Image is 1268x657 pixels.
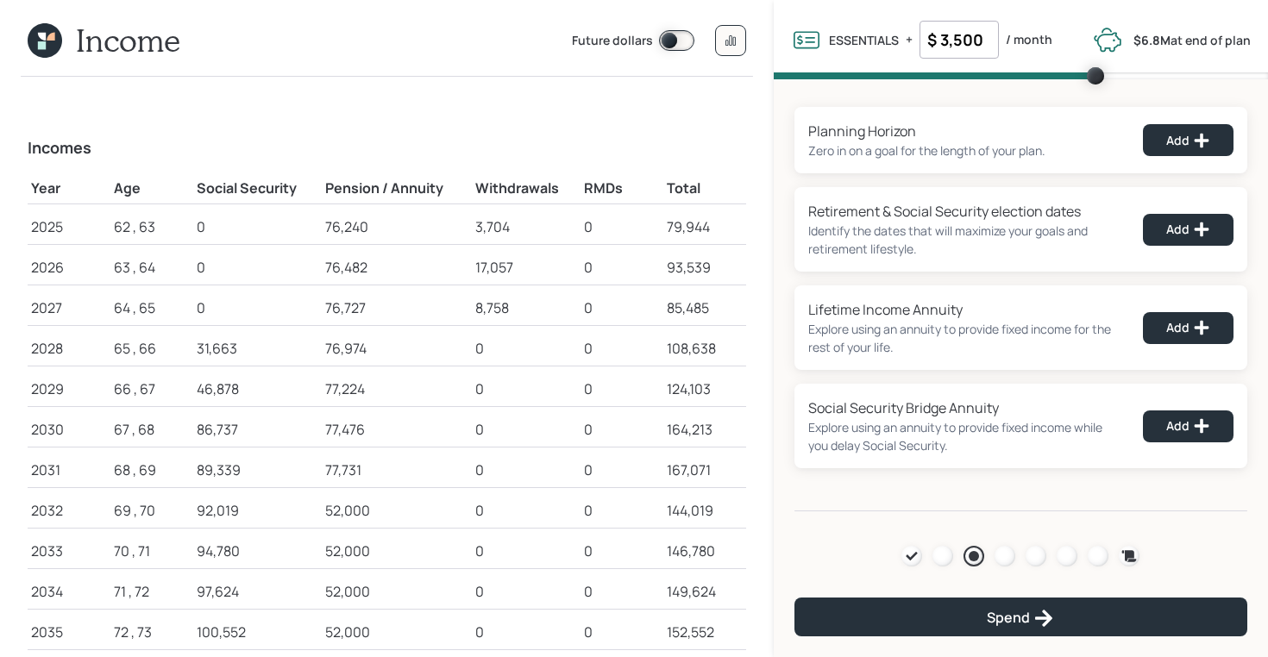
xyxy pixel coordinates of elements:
[667,460,743,480] div: 167,071
[197,541,318,561] div: 94,780
[1166,132,1210,149] div: Add
[572,32,653,51] label: Future dollars
[31,216,107,237] div: 2025
[114,216,190,237] div: 62 , 63
[475,338,577,359] div: 0
[475,257,577,278] div: 17,057
[475,581,577,602] div: 0
[325,297,468,318] div: 76,727
[197,379,318,399] div: 46,878
[794,598,1247,636] button: Spend
[114,379,190,399] div: 66 , 67
[584,379,660,399] div: 0
[475,419,577,440] div: 0
[325,419,468,440] div: 77,476
[1143,124,1233,156] button: Add
[584,500,660,521] div: 0
[31,180,107,197] h5: Year
[197,419,318,440] div: 86,737
[808,201,1122,222] div: Retirement & Social Security election dates
[31,460,107,480] div: 2031
[114,297,190,318] div: 64 , 65
[584,581,660,602] div: 0
[808,121,1045,141] div: Planning Horizon
[475,460,577,480] div: 0
[667,257,743,278] div: 93,539
[31,379,107,399] div: 2029
[114,338,190,359] div: 65 , 66
[667,500,743,521] div: 144,019
[667,338,743,359] div: 108,638
[1133,32,1251,48] label: at end of plan
[31,581,107,602] div: 2034
[584,460,660,480] div: 0
[475,180,577,197] h5: Withdrawals
[325,541,468,561] div: 52,000
[114,460,190,480] div: 68 , 69
[829,32,899,48] label: ESSENTIALS
[325,581,468,602] div: 52,000
[475,297,577,318] div: 8,758
[325,338,468,359] div: 76,974
[325,460,468,480] div: 77,731
[31,338,107,359] div: 2028
[1143,410,1233,442] button: Add
[808,299,1122,320] div: Lifetime Income Annuity
[325,180,468,197] h5: Pension / Annuity
[906,31,913,48] label: +
[808,320,1122,356] div: Explore using an annuity to provide fixed income for the rest of your life.
[475,541,577,561] div: 0
[987,608,1054,629] div: Spend
[667,581,743,602] div: 149,624
[325,500,468,521] div: 52,000
[325,257,468,278] div: 76,482
[325,622,468,642] div: 52,000
[31,419,107,440] div: 2030
[1166,417,1210,435] div: Add
[774,72,1268,79] span: Volume
[808,141,1045,160] div: Zero in on a goal for the length of your plan.
[808,397,1122,418] div: Social Security Bridge Annuity
[584,338,660,359] div: 0
[1166,319,1210,336] div: Add
[31,622,107,642] div: 2035
[1166,221,1210,238] div: Add
[475,379,577,399] div: 0
[475,622,577,642] div: 0
[114,500,190,521] div: 69 , 70
[197,460,318,480] div: 89,339
[197,216,318,237] div: 0
[325,379,468,399] div: 77,224
[197,180,318,197] h5: Social Security
[808,418,1122,454] div: Explore using an annuity to provide fixed income while you delay Social Security.
[1143,312,1233,344] button: Add
[1143,214,1233,246] button: Add
[76,22,180,59] h1: Income
[667,622,743,642] div: 152,552
[28,139,746,158] h4: Incomes
[114,622,190,642] div: 72 , 73
[667,379,743,399] div: 124,103
[808,222,1122,258] div: Identify the dates that will maximize your goals and retirement lifestyle.
[584,257,660,278] div: 0
[667,180,743,197] h5: Total
[584,622,660,642] div: 0
[31,297,107,318] div: 2027
[584,419,660,440] div: 0
[667,297,743,318] div: 85,485
[114,581,190,602] div: 71 , 72
[31,257,107,278] div: 2026
[325,216,468,237] div: 76,240
[667,541,743,561] div: 146,780
[114,180,190,197] h5: Age
[197,257,318,278] div: 0
[31,500,107,521] div: 2032
[667,216,743,237] div: 79,944
[197,500,318,521] div: 92,019
[114,257,190,278] div: 63 , 64
[197,338,318,359] div: 31,663
[1006,31,1052,48] label: / month
[584,541,660,561] div: 0
[114,419,190,440] div: 67 , 68
[31,541,107,561] div: 2033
